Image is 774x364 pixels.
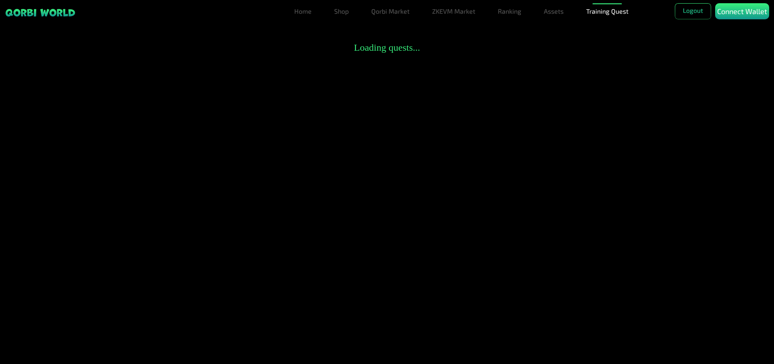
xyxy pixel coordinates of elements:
[675,3,711,19] button: Logout
[5,8,76,17] img: sticky brand-logo
[717,6,767,17] p: Connect Wallet
[495,3,524,19] a: Ranking
[429,3,479,19] a: ZKEVM Market
[541,3,567,19] a: Assets
[331,3,352,19] a: Shop
[583,3,632,19] a: Training Quest
[368,3,413,19] a: Qorbi Market
[291,3,315,19] a: Home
